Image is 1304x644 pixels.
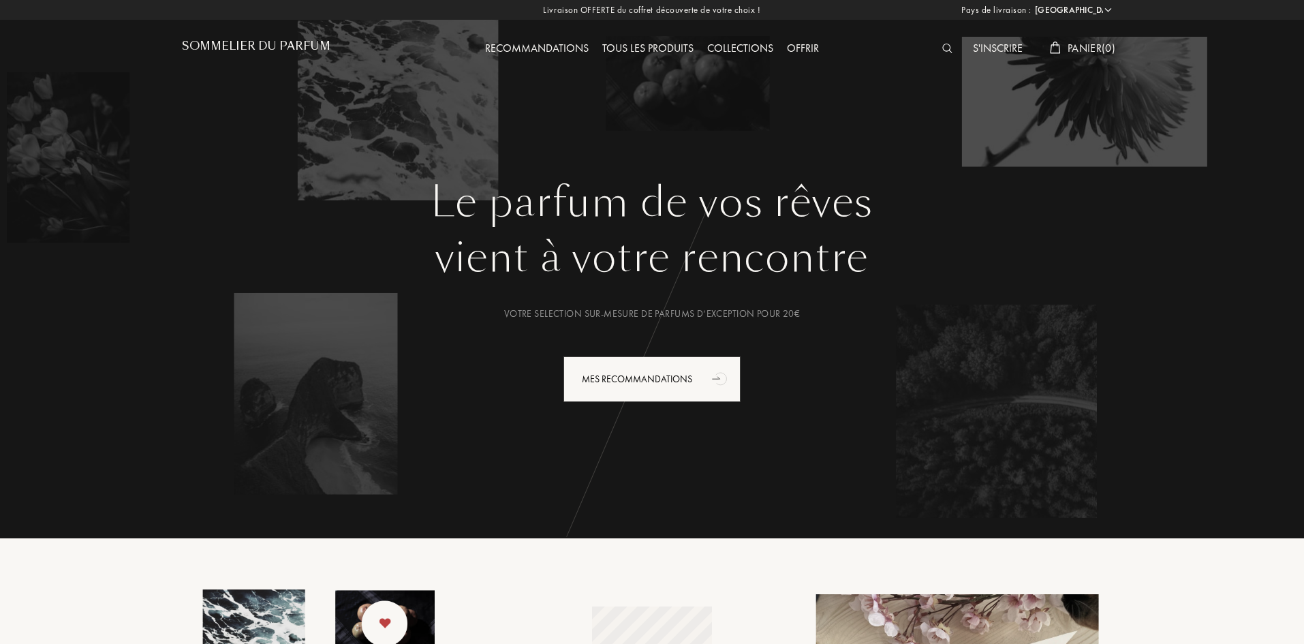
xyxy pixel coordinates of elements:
div: animation [707,365,734,392]
div: Offrir [780,40,826,58]
span: Pays de livraison : [961,3,1031,17]
img: search_icn_white.svg [942,44,952,53]
a: Tous les produits [595,41,700,55]
h1: Le parfum de vos rêves [192,178,1112,227]
div: S'inscrire [966,40,1029,58]
a: Sommelier du Parfum [182,40,330,58]
a: Collections [700,41,780,55]
a: Offrir [780,41,826,55]
a: S'inscrire [966,41,1029,55]
div: Mes Recommandations [563,356,741,402]
div: Collections [700,40,780,58]
div: Tous les produits [595,40,700,58]
a: Mes Recommandationsanimation [553,356,751,402]
div: Votre selection sur-mesure de parfums d’exception pour 20€ [192,307,1112,321]
img: cart_white.svg [1050,42,1061,54]
a: Recommandations [478,41,595,55]
h1: Sommelier du Parfum [182,40,330,52]
div: vient à votre rencontre [192,227,1112,288]
div: Recommandations [478,40,595,58]
span: Panier ( 0 ) [1068,41,1115,55]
